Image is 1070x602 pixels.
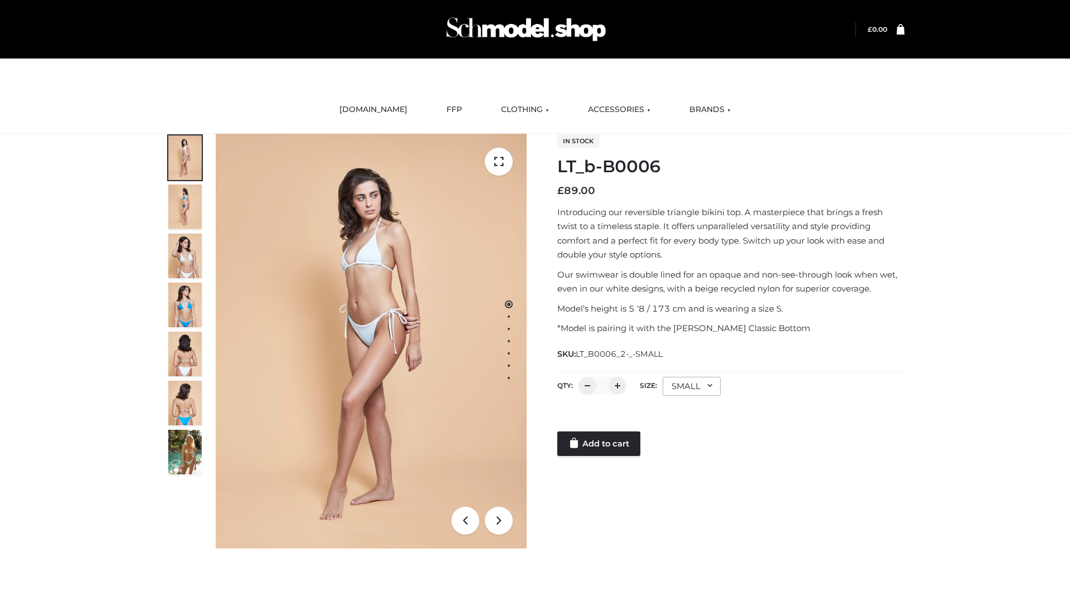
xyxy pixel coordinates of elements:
[168,430,202,474] img: Arieltop_CloudNine_AzureSky2.jpg
[663,377,721,396] div: SMALL
[557,185,564,197] span: £
[442,7,610,51] img: Schmodel Admin 964
[331,98,416,122] a: [DOMAIN_NAME]
[168,332,202,376] img: ArielClassicBikiniTop_CloudNine_AzureSky_OW114ECO_7-scaled.jpg
[168,283,202,327] img: ArielClassicBikiniTop_CloudNine_AzureSky_OW114ECO_4-scaled.jpg
[557,381,573,390] label: QTY:
[438,98,470,122] a: FFP
[868,25,887,33] a: £0.00
[557,185,595,197] bdi: 89.00
[557,302,904,316] p: Model’s height is 5 ‘8 / 173 cm and is wearing a size S.
[557,347,664,361] span: SKU:
[216,134,527,548] img: ArielClassicBikiniTop_CloudNine_AzureSky_OW114ECO_1
[168,381,202,425] img: ArielClassicBikiniTop_CloudNine_AzureSky_OW114ECO_8-scaled.jpg
[557,205,904,262] p: Introducing our reversible triangle bikini top. A masterpiece that brings a fresh twist to a time...
[868,25,887,33] bdi: 0.00
[557,321,904,336] p: *Model is pairing it with the [PERSON_NAME] Classic Bottom
[557,157,904,177] h1: LT_b-B0006
[557,134,599,148] span: In stock
[557,268,904,296] p: Our swimwear is double lined for an opaque and non-see-through look when wet, even in our white d...
[640,381,657,390] label: Size:
[868,25,872,33] span: £
[557,431,640,456] a: Add to cart
[168,135,202,180] img: ArielClassicBikiniTop_CloudNine_AzureSky_OW114ECO_1-scaled.jpg
[168,185,202,229] img: ArielClassicBikiniTop_CloudNine_AzureSky_OW114ECO_2-scaled.jpg
[580,98,659,122] a: ACCESSORIES
[681,98,739,122] a: BRANDS
[168,234,202,278] img: ArielClassicBikiniTop_CloudNine_AzureSky_OW114ECO_3-scaled.jpg
[493,98,557,122] a: CLOTHING
[576,349,663,359] span: LT_B0006_2-_-SMALL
